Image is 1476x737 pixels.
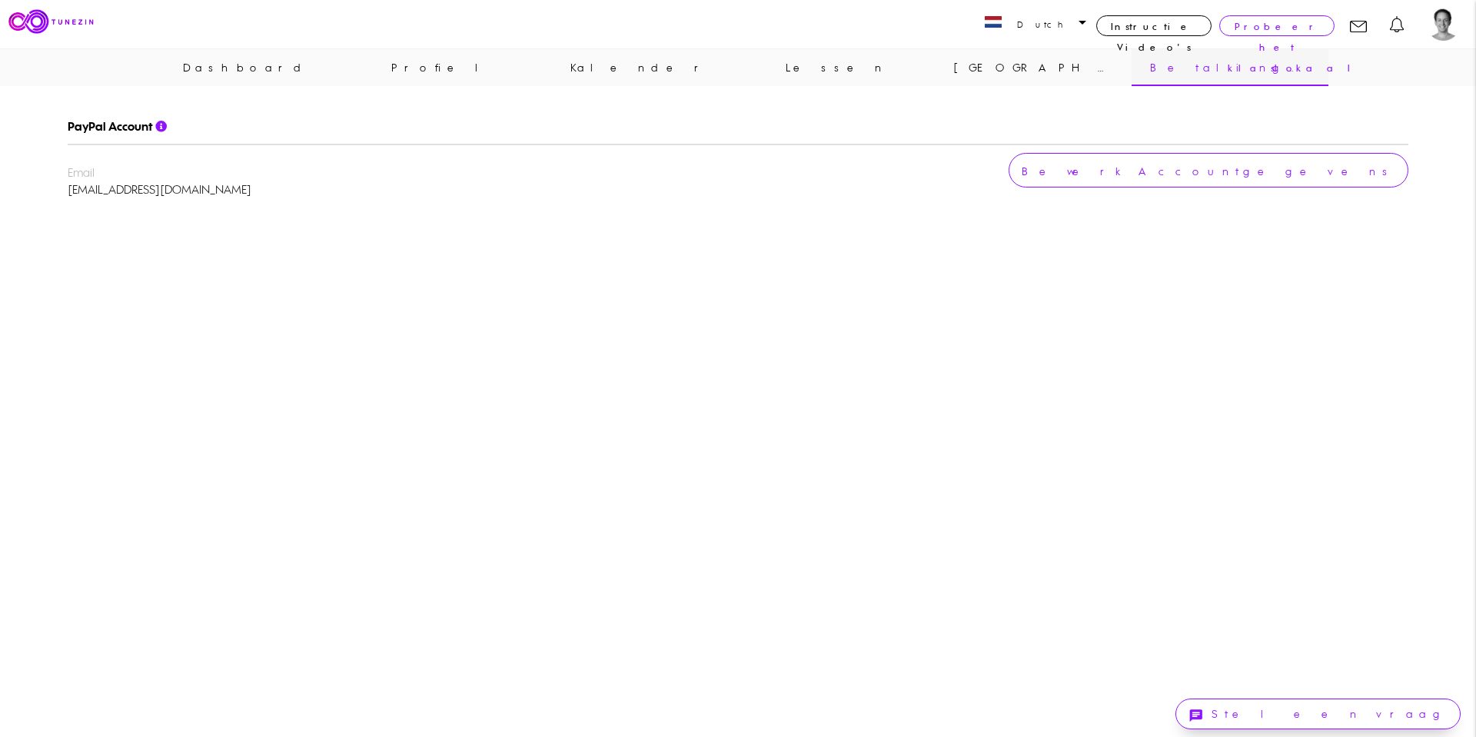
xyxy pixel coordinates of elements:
span: Email [68,165,95,180]
a: Probeer het klaslokaal [1219,15,1335,36]
span: Dutch [1017,19,1073,30]
a: Bewerk Accountgegevens [1009,153,1408,188]
img: bell.svg [1390,16,1403,32]
img: f8505048-43e8-4b38-a70d-736c36aa6c5a.png [1427,8,1460,41]
p: [EMAIL_ADDRESS][DOMAIN_NAME] [68,164,251,199]
img: message.svg [1350,21,1367,32]
a: Kalender [541,49,738,86]
a: Instructie Video's [1096,15,1212,36]
a: Betalingsinstellingen [1132,49,1328,86]
a: Profiel [344,49,541,86]
a: Dashboard [148,49,344,86]
a: Lessen [738,49,935,86]
img: 3cda-a57b-4017-b3ed-e8ddb3436970nl.jpg [985,16,1002,28]
i: chat [1188,707,1204,725]
a: [GEOGRAPHIC_DATA] [935,49,1132,86]
td: Stel een vraag [1212,699,1448,728]
b: PayPal Account [68,119,153,134]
